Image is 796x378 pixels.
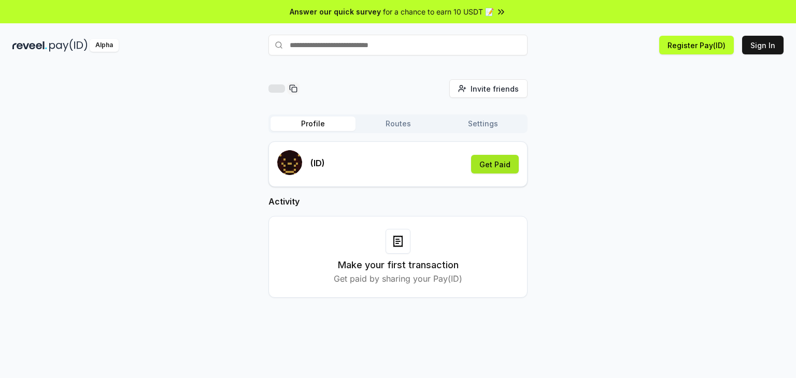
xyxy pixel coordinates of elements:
span: Answer our quick survey [290,6,381,17]
img: pay_id [49,39,88,52]
button: Register Pay(ID) [659,36,734,54]
h2: Activity [268,195,528,208]
span: for a chance to earn 10 USDT 📝 [383,6,494,17]
h3: Make your first transaction [338,258,459,272]
button: Get Paid [471,155,519,173]
div: Alpha [90,39,119,52]
p: (ID) [310,157,325,169]
p: Get paid by sharing your Pay(ID) [334,272,462,285]
button: Invite friends [449,79,528,98]
img: reveel_dark [12,39,47,52]
span: Invite friends [471,83,519,94]
button: Routes [356,117,440,131]
button: Settings [440,117,525,131]
button: Sign In [742,36,784,54]
button: Profile [271,117,356,131]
